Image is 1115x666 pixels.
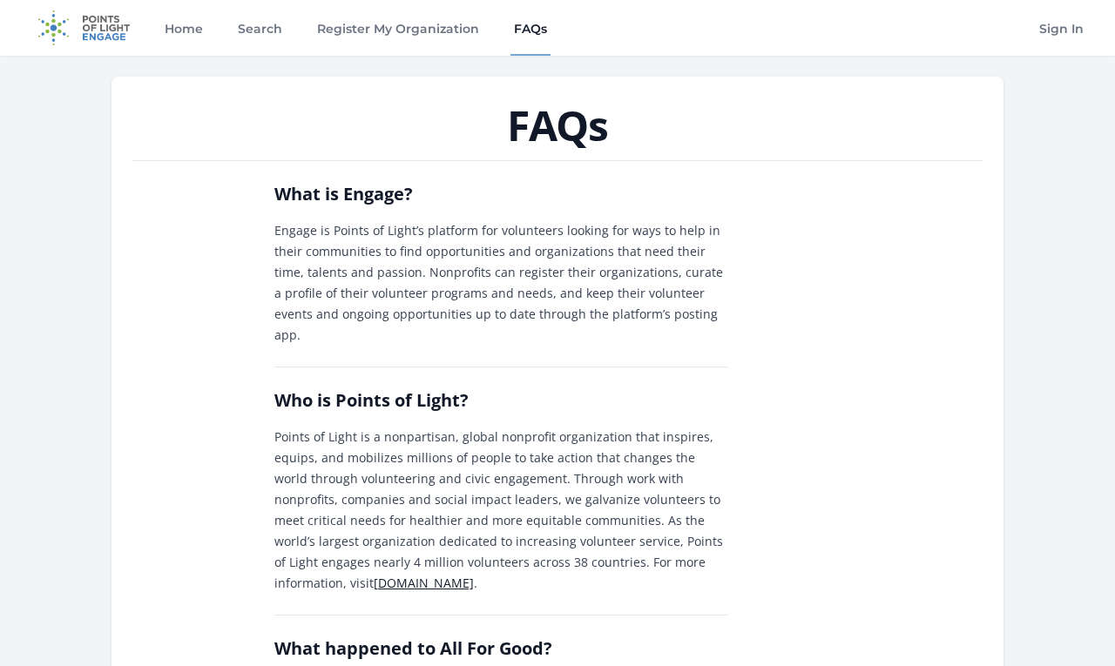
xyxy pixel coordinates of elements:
[274,636,727,661] h2: What happened to All For Good?
[274,220,727,346] p: Engage is Points of Light’s platform for volunteers looking for ways to help in their communities...
[274,427,727,594] p: Points of Light is a nonpartisan, global nonprofit organization that inspires, equips, and mobili...
[274,388,727,413] h2: Who is Points of Light?
[374,575,474,591] a: [DOMAIN_NAME]
[132,104,983,146] h1: FAQs
[274,182,727,206] h2: What is Engage?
